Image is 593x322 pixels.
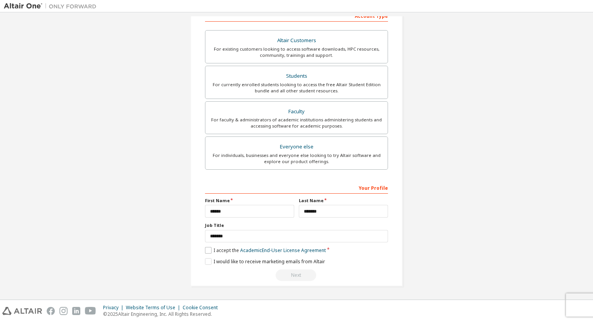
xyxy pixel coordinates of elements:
[210,35,383,46] div: Altair Customers
[85,307,96,315] img: youtube.svg
[59,307,68,315] img: instagram.svg
[2,307,42,315] img: altair_logo.svg
[205,269,388,281] div: Read and acccept EULA to continue
[210,117,383,129] div: For faculty & administrators of academic institutions administering students and accessing softwa...
[47,307,55,315] img: facebook.svg
[210,141,383,152] div: Everyone else
[72,307,80,315] img: linkedin.svg
[210,106,383,117] div: Faculty
[205,181,388,194] div: Your Profile
[103,311,222,317] p: © 2025 Altair Engineering, Inc. All Rights Reserved.
[205,222,388,228] label: Job Title
[103,305,126,311] div: Privacy
[240,247,326,254] a: Academic End-User License Agreement
[299,198,388,204] label: Last Name
[205,258,325,265] label: I would like to receive marketing emails from Altair
[210,71,383,82] div: Students
[210,82,383,94] div: For currently enrolled students looking to access the free Altair Student Edition bundle and all ...
[210,46,383,58] div: For existing customers looking to access software downloads, HPC resources, community, trainings ...
[205,198,294,204] label: First Name
[210,152,383,165] div: For individuals, businesses and everyone else looking to try Altair software and explore our prod...
[126,305,183,311] div: Website Terms of Use
[4,2,100,10] img: Altair One
[205,247,326,254] label: I accept the
[183,305,222,311] div: Cookie Consent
